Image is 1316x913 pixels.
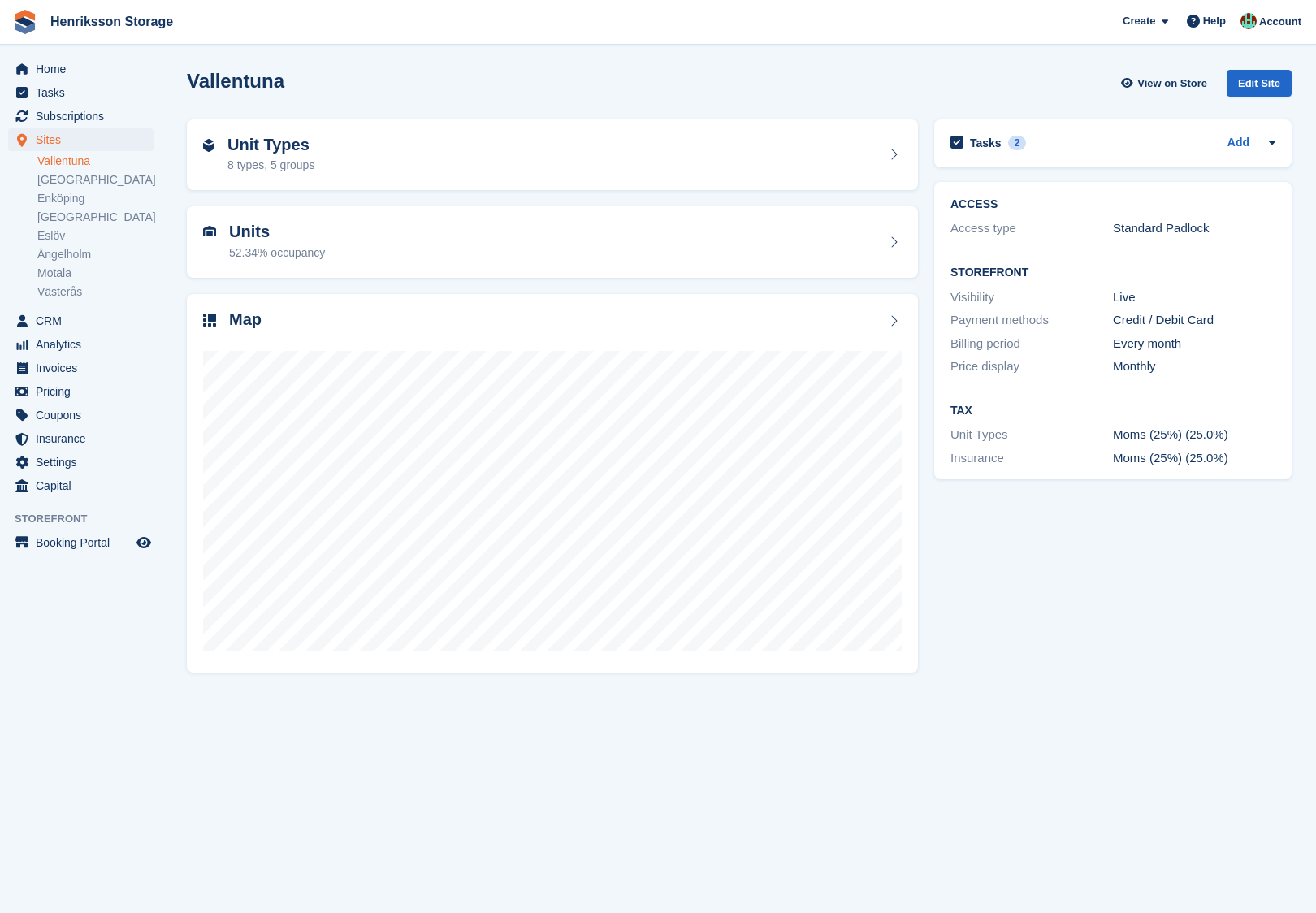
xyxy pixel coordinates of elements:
a: Units 52.34% occupancy [187,206,918,278]
span: Home [36,58,133,80]
a: menu [8,531,154,554]
span: Booking Portal [36,531,133,554]
span: Help [1203,13,1226,29]
div: Access type [950,219,1113,238]
a: Map [187,294,918,673]
a: menu [8,105,154,128]
div: 52.34% occupancy [229,244,325,262]
div: Unit Types [950,426,1113,444]
span: Invoices [36,357,133,379]
a: Vallentuna [37,154,154,169]
div: 8 types, 5 groups [227,157,314,174]
a: menu [8,427,154,450]
a: Henriksson Storage [44,8,180,35]
div: Every month [1113,335,1275,353]
div: Billing period [950,335,1113,353]
span: Storefront [15,511,162,527]
span: Pricing [36,380,133,403]
a: menu [8,81,154,104]
div: Moms (25%) (25.0%) [1113,426,1275,444]
h2: ACCESS [950,198,1275,211]
div: Live [1113,288,1275,307]
a: Ängelholm [37,247,154,262]
h2: Units [229,223,325,241]
span: Analytics [36,333,133,356]
img: stora-icon-8386f47178a22dfd0bd8f6a31ec36ba5ce8667c1dd55bd0f319d3a0aa187defe.svg [13,10,37,34]
a: menu [8,58,154,80]
img: map-icn-33ee37083ee616e46c38cad1a60f524a97daa1e2b2c8c0bc3eb3415660979fc1.svg [203,314,216,327]
h2: Tasks [970,136,1002,150]
a: Västerås [37,284,154,300]
div: 2 [1008,136,1027,150]
h2: Storefront [950,266,1275,279]
span: Capital [36,474,133,497]
span: Account [1259,14,1301,30]
a: Add [1227,134,1249,153]
div: Insurance [950,449,1113,468]
a: menu [8,474,154,497]
span: Settings [36,451,133,474]
a: Motala [37,266,154,281]
a: View on Store [1119,70,1214,97]
a: Unit Types 8 types, 5 groups [187,119,918,191]
div: Monthly [1113,357,1275,376]
span: Insurance [36,427,133,450]
div: Credit / Debit Card [1113,311,1275,330]
span: Subscriptions [36,105,133,128]
div: Price display [950,357,1113,376]
div: Payment methods [950,311,1113,330]
h2: Tax [950,405,1275,418]
a: Enköping [37,191,154,206]
span: Sites [36,128,133,151]
div: Standard Padlock [1113,219,1275,238]
div: Moms (25%) (25.0%) [1113,449,1275,468]
span: Coupons [36,404,133,426]
a: Edit Site [1227,70,1292,103]
h2: Unit Types [227,136,314,154]
a: menu [8,357,154,379]
span: CRM [36,309,133,332]
span: View on Store [1137,76,1207,92]
a: Eslöv [37,228,154,244]
a: menu [8,333,154,356]
a: [GEOGRAPHIC_DATA] [37,172,154,188]
a: menu [8,128,154,151]
a: menu [8,451,154,474]
a: menu [8,404,154,426]
a: menu [8,380,154,403]
span: Create [1123,13,1155,29]
img: Isak Martinelle [1240,13,1257,29]
span: Tasks [36,81,133,104]
a: Preview store [134,533,154,552]
h2: Vallentuna [187,70,284,92]
img: unit-icn-7be61d7bf1b0ce9d3e12c5938cc71ed9869f7b940bace4675aadf7bd6d80202e.svg [203,226,216,237]
a: menu [8,309,154,332]
img: unit-type-icn-2b2737a686de81e16bb02015468b77c625bbabd49415b5ef34ead5e3b44a266d.svg [203,139,214,152]
div: Visibility [950,288,1113,307]
a: [GEOGRAPHIC_DATA] [37,210,154,225]
h2: Map [229,310,262,329]
div: Edit Site [1227,70,1292,97]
